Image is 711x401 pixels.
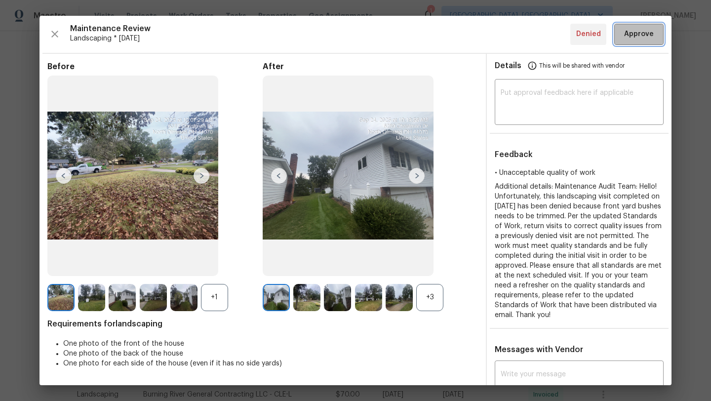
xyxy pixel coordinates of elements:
img: left-chevron-button-url [271,168,287,184]
span: Requirements for landscaping [47,319,478,329]
li: One photo of the back of the house [63,349,478,359]
div: +1 [201,284,228,311]
span: After [263,62,478,72]
span: This will be shared with vendor [539,54,625,78]
button: Approve [614,24,664,45]
li: One photo of the front of the house [63,339,478,349]
span: Maintenance Review [70,24,570,34]
div: +3 [416,284,443,311]
span: • Unacceptable quality of work [495,169,595,176]
span: Approve [624,28,654,40]
span: Feedback [495,151,533,159]
span: Details [495,54,521,78]
img: left-chevron-button-url [56,168,72,184]
img: right-chevron-button-url [409,168,425,184]
li: One photo for each side of the house (even if it has no side yards) [63,359,478,368]
img: right-chevron-button-url [194,168,209,184]
span: Messages with Vendor [495,346,583,354]
span: Landscaping * [DATE] [70,34,570,43]
span: Before [47,62,263,72]
span: Additional details: Maintenance Audit Team: Hello! Unfortunately, this landscaping visit complete... [495,183,662,319]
